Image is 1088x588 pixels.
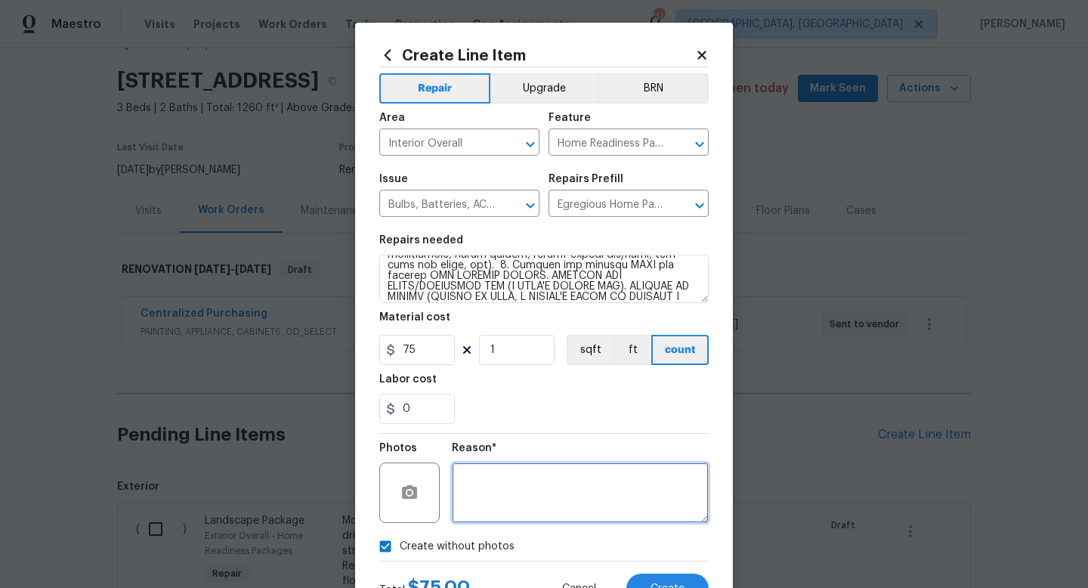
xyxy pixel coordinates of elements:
button: ft [614,335,651,365]
button: Upgrade [490,73,598,104]
button: Repair [379,73,490,104]
h5: Area [379,113,405,123]
h5: Photos [379,443,417,453]
button: BRN [598,73,709,104]
span: Create without photos [400,539,515,555]
button: Open [520,195,541,216]
button: Open [689,134,710,155]
button: Open [520,134,541,155]
textarea: 4. Loremip dol sitamet con/ad elitsed doei tempo inc utlabo etdolo. 6. Magnaa eni admini ve quisn... [379,255,709,303]
h5: Feature [549,113,591,123]
h5: Issue [379,174,408,184]
button: count [651,335,709,365]
h5: Repairs Prefill [549,174,623,184]
h5: Labor cost [379,374,437,385]
button: Open [689,195,710,216]
h5: Repairs needed [379,235,463,246]
button: sqft [567,335,614,365]
h5: Reason* [452,443,496,453]
h5: Material cost [379,312,450,323]
h2: Create Line Item [379,47,695,63]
